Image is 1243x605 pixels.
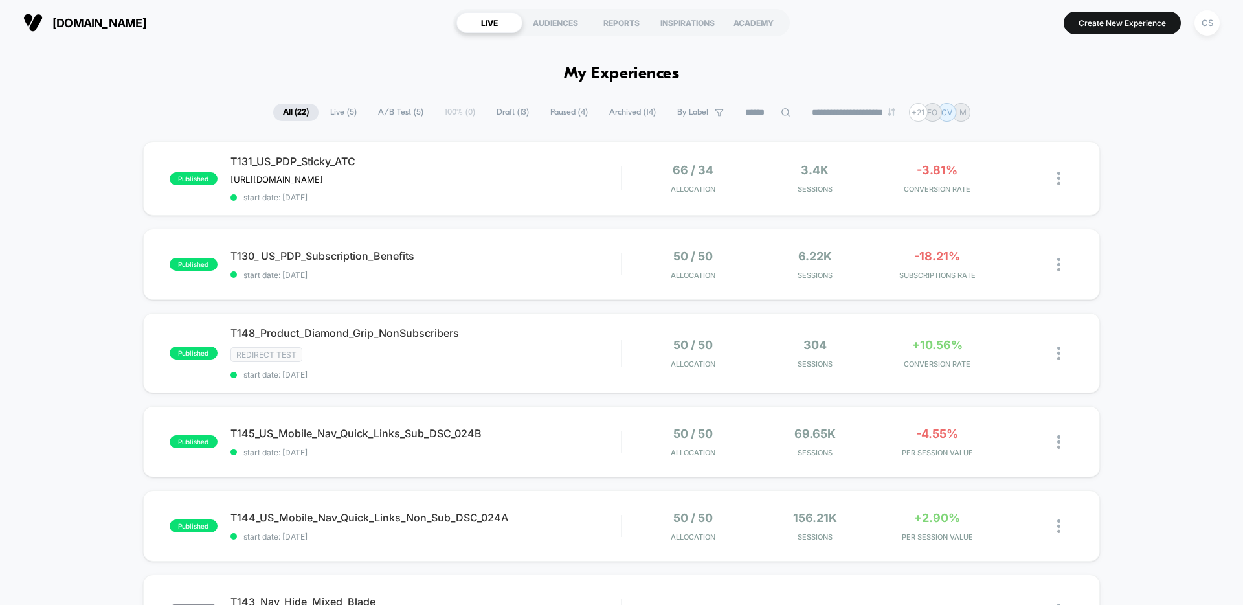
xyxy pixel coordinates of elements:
button: CS [1191,10,1224,36]
span: 50 / 50 [673,249,713,263]
div: REPORTS [588,12,655,33]
span: 69.65k [794,427,836,440]
span: 50 / 50 [673,511,713,525]
span: published [170,172,218,185]
span: Paused ( 4 ) [541,104,598,121]
span: 304 [803,338,827,352]
p: CV [941,108,952,117]
img: close [1057,347,1060,360]
span: start date: [DATE] [230,370,621,380]
span: Sessions [757,532,873,542]
div: CS [1194,10,1220,36]
span: PER SESSION VALUE [879,448,995,457]
p: EO [927,108,937,117]
img: close [1057,435,1060,449]
img: close [1057,258,1060,271]
span: [DOMAIN_NAME] [52,16,146,30]
img: Visually logo [23,13,43,32]
span: -18.21% [914,249,960,263]
div: ACADEMY [721,12,787,33]
span: SUBSCRIPTIONS RATE [879,271,995,280]
span: Allocation [671,532,715,542]
span: Sessions [757,360,873,369]
span: CONVERSION RATE [879,185,995,194]
span: Sessions [757,271,873,280]
span: Archived ( 14 ) [599,104,666,121]
span: start date: [DATE] [230,192,621,202]
span: Draft ( 13 ) [487,104,539,121]
span: +2.90% [914,511,960,525]
span: A/B Test ( 5 ) [368,104,433,121]
span: T130_ US_PDP_Subscription_Benefits [230,249,621,262]
span: 66 / 34 [673,163,713,177]
img: close [1057,519,1060,533]
img: end [888,108,895,116]
span: start date: [DATE] [230,270,621,280]
span: published [170,258,218,271]
span: 156.21k [793,511,837,525]
span: Sessions [757,448,873,457]
button: Create New Experience [1064,12,1181,34]
span: 3.4k [801,163,829,177]
p: LM [955,108,967,117]
button: [DOMAIN_NAME] [19,12,150,33]
span: 6.22k [798,249,832,263]
span: published [170,347,218,360]
div: + 21 [909,103,928,122]
span: Allocation [671,271,715,280]
span: Allocation [671,448,715,457]
span: T131_US_PDP_Sticky_ATC [230,155,621,168]
span: -3.81% [917,163,957,177]
span: start date: [DATE] [230,448,621,457]
span: Allocation [671,360,715,369]
span: published [170,435,218,448]
span: published [170,519,218,532]
span: 50 / 50 [673,427,713,440]
span: Sessions [757,185,873,194]
span: T144_US_Mobile_Nav_Quick_Links_Non_Sub_DSC_024A [230,511,621,524]
div: LIVE [456,12,522,33]
span: +10.56% [912,338,963,352]
div: INSPIRATIONS [655,12,721,33]
img: close [1057,172,1060,185]
span: All ( 22 ) [273,104,319,121]
span: Allocation [671,185,715,194]
span: [URL][DOMAIN_NAME] [230,174,323,185]
span: -4.55% [916,427,958,440]
div: AUDIENCES [522,12,588,33]
span: T145_US_Mobile_Nav_Quick_Links_Sub_DSC_024B [230,427,621,440]
span: Redirect Test [230,347,302,362]
span: CONVERSION RATE [879,360,995,369]
span: By Label [677,108,708,117]
span: start date: [DATE] [230,532,621,542]
span: PER SESSION VALUE [879,532,995,542]
span: Live ( 5 ) [320,104,366,121]
h1: My Experiences [564,65,680,84]
span: T148_Product_Diamond_Grip_NonSubscribers [230,326,621,339]
span: 50 / 50 [673,338,713,352]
